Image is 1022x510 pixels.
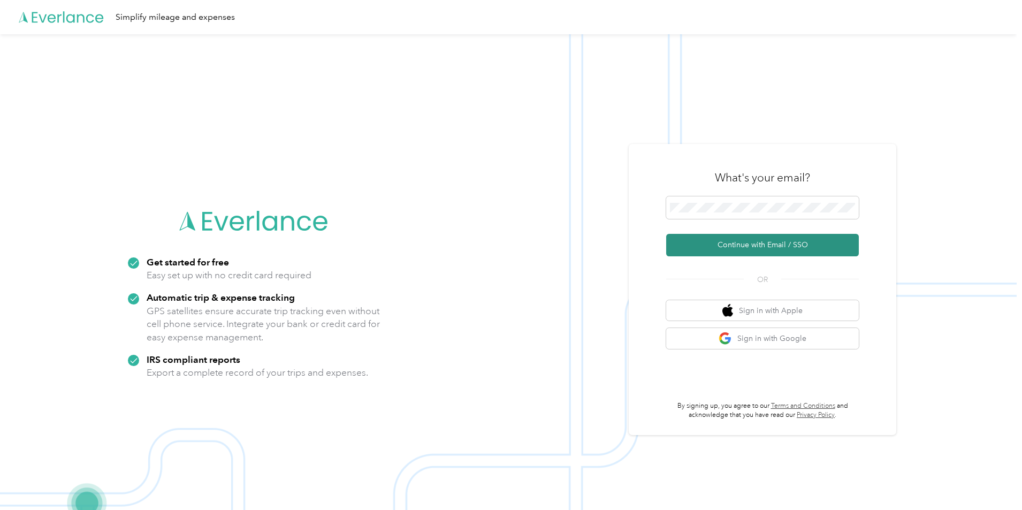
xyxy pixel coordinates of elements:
[722,304,733,317] img: apple logo
[147,354,240,365] strong: IRS compliant reports
[666,300,859,321] button: apple logoSign in with Apple
[666,401,859,420] p: By signing up, you agree to our and acknowledge that you have read our .
[744,274,781,285] span: OR
[719,332,732,345] img: google logo
[715,170,810,185] h3: What's your email?
[147,366,368,379] p: Export a complete record of your trips and expenses.
[116,11,235,24] div: Simplify mileage and expenses
[147,256,229,268] strong: Get started for free
[147,305,380,344] p: GPS satellites ensure accurate trip tracking even without cell phone service. Integrate your bank...
[147,292,295,303] strong: Automatic trip & expense tracking
[666,328,859,349] button: google logoSign in with Google
[797,411,835,419] a: Privacy Policy
[666,234,859,256] button: Continue with Email / SSO
[771,402,835,410] a: Terms and Conditions
[147,269,311,282] p: Easy set up with no credit card required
